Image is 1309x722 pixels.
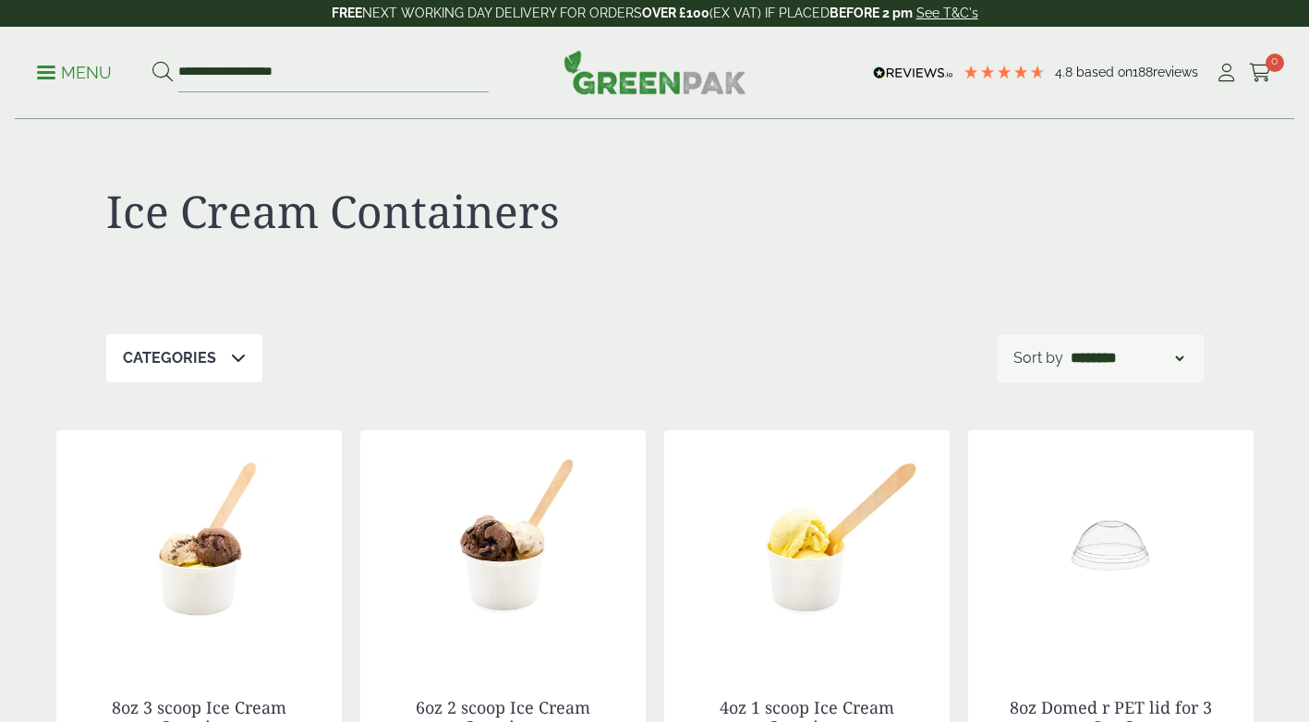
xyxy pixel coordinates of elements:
[664,430,950,661] img: 4oz 1 Scoop Ice Cream Container with Ice Cream
[873,66,953,79] img: REVIEWS.io
[56,430,342,661] img: 8oz 3 Scoop Ice Cream Container with Ice Cream
[106,185,655,238] h1: Ice Cream Containers
[37,62,112,80] a: Menu
[968,430,1254,661] img: 4oz Ice Cream lid
[123,347,216,369] p: Categories
[642,6,709,20] strong: OVER £100
[37,62,112,84] p: Menu
[1215,64,1238,82] i: My Account
[332,6,362,20] strong: FREE
[1055,65,1076,79] span: 4.8
[1249,64,1272,82] i: Cart
[1133,65,1153,79] span: 188
[1067,347,1187,369] select: Shop order
[360,430,646,661] img: 6oz 2 Scoop Ice Cream Container with Ice Cream
[830,6,913,20] strong: BEFORE 2 pm
[963,64,1046,80] div: 4.79 Stars
[1076,65,1133,79] span: Based on
[564,50,746,94] img: GreenPak Supplies
[916,6,978,20] a: See T&C's
[1153,65,1198,79] span: reviews
[1266,54,1284,72] span: 0
[1249,59,1272,87] a: 0
[1013,347,1063,369] p: Sort by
